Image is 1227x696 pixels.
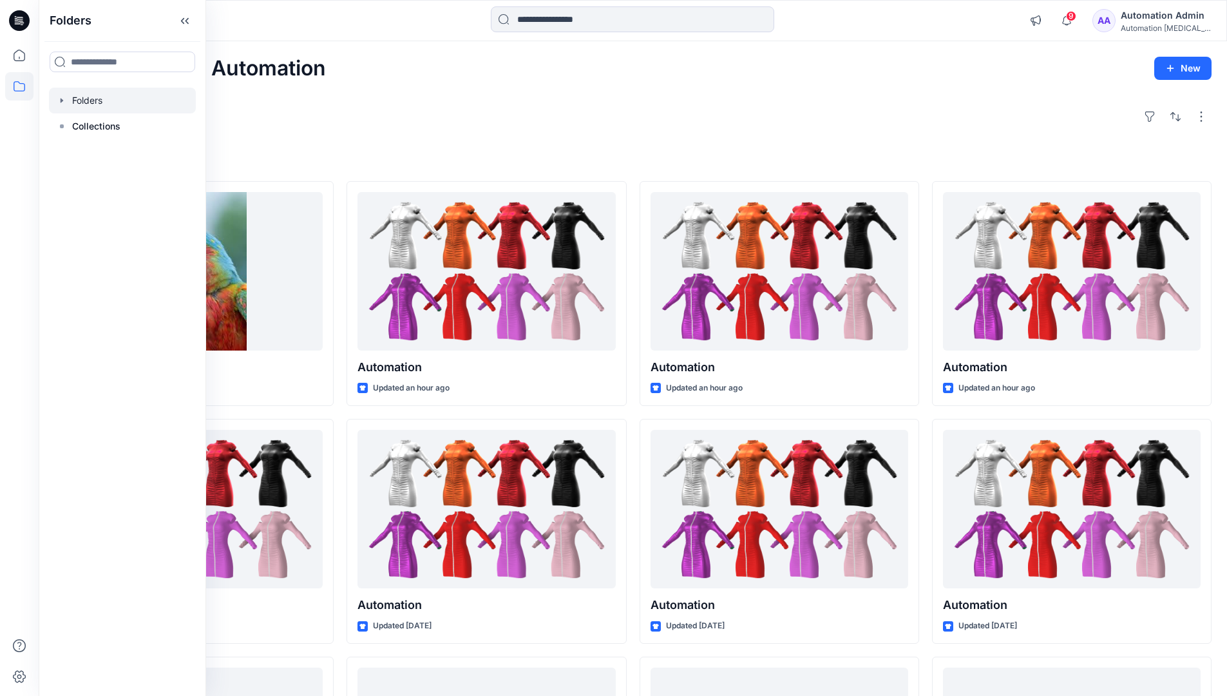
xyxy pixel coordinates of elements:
span: 9 [1066,11,1076,21]
p: Automation [943,596,1201,614]
div: AA [1092,9,1116,32]
p: Automation [651,358,908,376]
h4: Styles [54,153,1212,168]
p: Collections [72,119,120,134]
p: Automation [357,358,615,376]
p: Automation [357,596,615,614]
p: Updated [DATE] [958,619,1017,633]
p: Updated an hour ago [958,382,1035,395]
p: Automation [943,358,1201,376]
p: Updated an hour ago [373,382,450,395]
p: Updated an hour ago [666,382,743,395]
a: Automation [943,192,1201,351]
div: Automation Admin [1121,8,1211,23]
p: Updated [DATE] [373,619,432,633]
p: Updated [DATE] [666,619,725,633]
a: Automation [357,430,615,589]
p: Automation [651,596,908,614]
a: Automation [357,192,615,351]
div: Automation [MEDICAL_DATA]... [1121,23,1211,33]
a: Automation [943,430,1201,589]
a: Automation [651,430,908,589]
button: New [1154,57,1212,80]
a: Automation [651,192,908,351]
